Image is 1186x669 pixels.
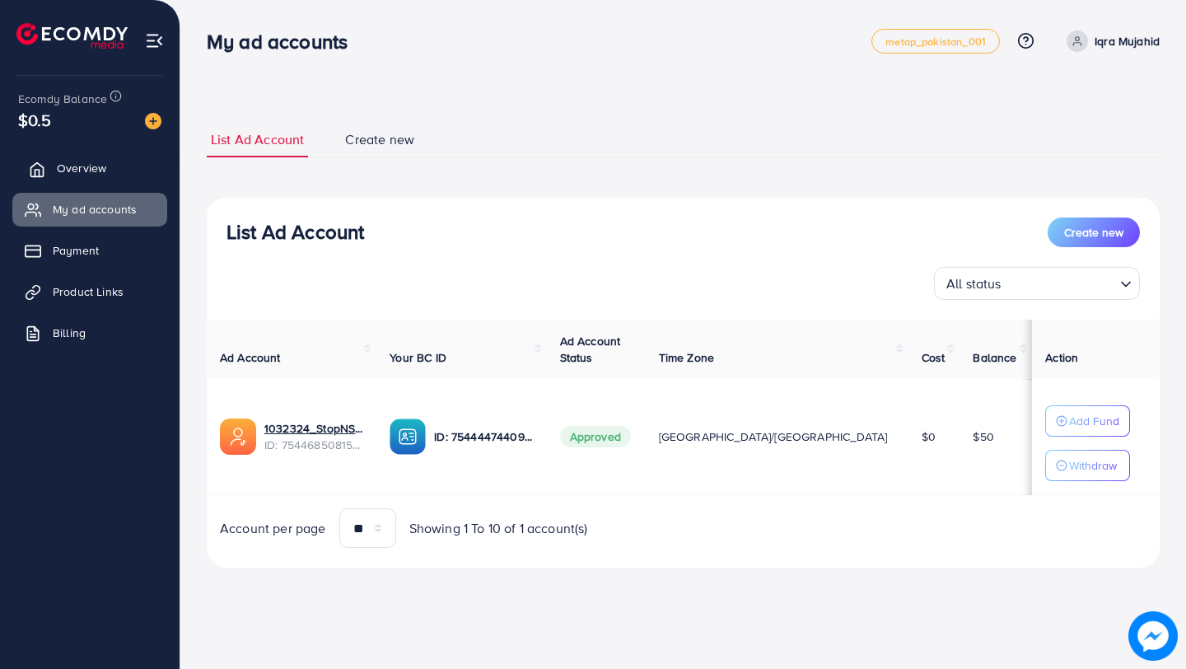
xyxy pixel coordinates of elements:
span: All status [943,272,1005,296]
p: Add Fund [1069,411,1119,431]
button: Create new [1048,218,1140,247]
span: Balance [973,349,1016,366]
span: Ad Account [220,349,281,366]
span: List Ad Account [211,130,304,149]
span: Approved [560,426,631,447]
img: image [145,113,161,129]
span: Create new [345,130,414,149]
span: Billing [53,325,86,341]
span: Ad Account Status [560,333,621,366]
img: ic-ads-acc.e4c84228.svg [220,419,256,455]
img: menu [145,31,164,50]
a: metap_pakistan_001 [871,29,1000,54]
a: Payment [12,234,167,267]
span: Time Zone [659,349,714,366]
a: 1032324_StopNShops_1756634091318 [264,420,363,437]
button: Withdraw [1045,450,1130,481]
img: logo [16,23,128,49]
p: Iqra Mujahid [1095,31,1160,51]
span: metap_pakistan_001 [885,36,986,47]
a: Overview [12,152,167,185]
span: Showing 1 To 10 of 1 account(s) [409,519,588,538]
span: $0.5 [18,108,52,132]
span: Overview [57,160,106,176]
span: My ad accounts [53,201,137,218]
input: Search for option [1006,269,1114,296]
span: Action [1045,349,1078,366]
span: $50 [973,428,993,445]
a: Product Links [12,275,167,308]
button: Add Fund [1045,405,1130,437]
p: Withdraw [1069,456,1117,475]
div: Search for option [934,267,1140,300]
img: image [1128,611,1178,661]
a: Billing [12,316,167,349]
span: Create new [1064,224,1123,241]
span: Ecomdy Balance [18,91,107,107]
a: Iqra Mujahid [1060,30,1160,52]
span: ID: 7544685081563119634 [264,437,363,453]
h3: My ad accounts [207,30,361,54]
span: Cost [922,349,946,366]
span: Payment [53,242,99,259]
div: <span class='underline'>1032324_StopNShops_1756634091318</span></br>7544685081563119634 [264,420,363,454]
img: ic-ba-acc.ded83a64.svg [390,419,426,455]
span: Account per page [220,519,326,538]
span: Product Links [53,283,124,300]
p: ID: 7544447440947134482 [434,427,533,447]
span: [GEOGRAPHIC_DATA]/[GEOGRAPHIC_DATA] [659,428,888,445]
span: Your BC ID [390,349,446,366]
h3: List Ad Account [226,220,364,244]
a: My ad accounts [12,193,167,226]
span: $0 [922,428,936,445]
